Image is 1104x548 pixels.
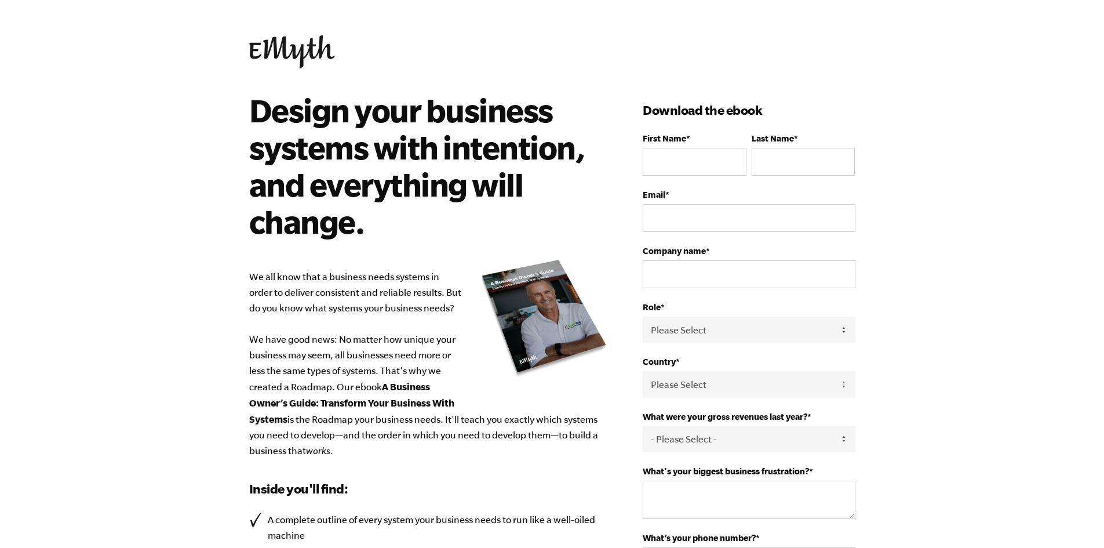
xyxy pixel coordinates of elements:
span: First Name [643,133,686,143]
h3: Inside you'll find: [249,480,609,498]
span: Country [643,357,676,366]
span: What were your gross revenues last year? [643,412,807,422]
img: new_roadmap_cover_093019 [480,259,608,378]
b: A Business Owner’s Guide: Transform Your Business With Systems [249,381,454,424]
p: We all know that a business needs systems in order to deliver consistent and reliable results. Bu... [249,269,609,459]
h2: Design your business systems with intention, and everything will change. [249,92,592,240]
span: Email [643,190,665,199]
span: Last Name [752,133,794,143]
li: A complete outline of every system your business needs to run like a well-oiled machine [249,512,609,543]
iframe: Chat Widget [1046,492,1104,548]
img: EMyth [249,35,335,68]
span: What’s your phone number? [643,533,756,543]
span: Role [643,302,661,312]
em: works [306,445,330,456]
span: Company name [643,246,706,256]
h3: Download the ebook [643,101,855,119]
span: What's your biggest business frustration? [643,466,809,476]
